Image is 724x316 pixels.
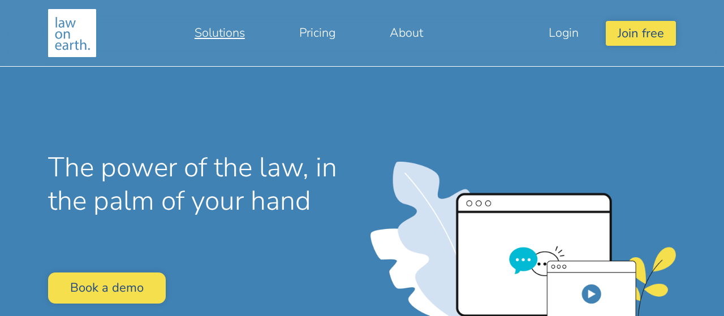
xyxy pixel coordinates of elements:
[167,19,272,46] a: Solutions
[272,19,363,46] a: Pricing
[48,151,354,218] h1: The power of the law, in the palm of your hand
[48,272,166,304] a: Book a demo
[522,19,606,46] a: Login
[48,9,96,57] img: Making legal services accessible to everyone, anywhere, anytime
[606,21,676,45] button: Join free
[363,19,450,46] a: About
